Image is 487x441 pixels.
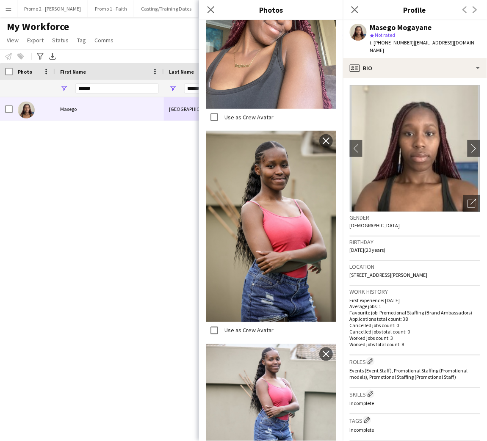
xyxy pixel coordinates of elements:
span: My Workforce [7,20,69,33]
h3: Gender [350,214,480,221]
p: Cancelled jobs total count: 0 [350,329,480,335]
app-action-btn: Export XLSX [47,51,58,61]
img: Masego Mogayane [18,102,35,119]
p: Favourite job: Promotional Staffing (Brand Ambassadors) [350,310,480,316]
a: Comms [91,35,117,46]
a: Export [24,35,47,46]
div: Bio [343,58,487,78]
h3: Skills [350,390,480,399]
a: Status [49,35,72,46]
span: [STREET_ADDRESS][PERSON_NAME] [350,272,428,278]
h3: Roles [350,357,480,366]
span: | [EMAIL_ADDRESS][DOMAIN_NAME] [370,39,477,53]
h3: Location [350,263,480,270]
span: t. [PHONE_NUMBER] [370,39,414,46]
img: Crew avatar or photo [350,85,480,212]
app-action-btn: Advanced filters [35,51,45,61]
h3: Birthday [350,238,480,246]
button: Open Filter Menu [60,85,68,92]
div: Masego [55,97,164,121]
p: Incomplete [350,427,480,433]
label: Use as Crew Avatar [223,327,274,334]
p: First experience: [DATE] [350,297,480,303]
button: Promo 2 - [PERSON_NAME] [17,0,88,17]
div: Open photos pop-in [463,195,480,212]
span: Comms [94,36,113,44]
span: Last Name [169,69,194,75]
div: [GEOGRAPHIC_DATA] [164,97,263,121]
span: Status [52,36,69,44]
p: Worked jobs total count: 8 [350,342,480,348]
input: Last Name Filter Input [184,83,258,94]
div: Masego Mogayane [370,24,432,31]
span: Export [27,36,44,44]
button: Casting/Training Dates [134,0,199,17]
h3: Work history [350,288,480,295]
a: View [3,35,22,46]
span: [DATE] (20 years) [350,247,386,253]
p: Incomplete [350,400,480,407]
span: First Name [60,69,86,75]
img: Crew photo 736773 [206,131,336,322]
input: First Name Filter Input [75,83,159,94]
span: Tag [77,36,86,44]
label: Use as Crew Avatar [223,113,274,121]
span: [DEMOGRAPHIC_DATA] [350,222,400,229]
p: Average jobs: 1 [350,303,480,310]
h3: Photos [199,4,343,15]
a: Tag [74,35,89,46]
button: Promo 1 - Faith [88,0,134,17]
span: Photo [18,69,32,75]
h3: Profile [343,4,487,15]
button: Open Filter Menu [169,85,177,92]
p: Worked jobs count: 3 [350,335,480,342]
span: Events (Event Staff), Promotional Staffing (Promotional models), Promotional Staffing (Promotiona... [350,368,468,380]
p: Cancelled jobs count: 0 [350,322,480,329]
h3: Tags [350,416,480,425]
p: Applications total count: 38 [350,316,480,322]
span: View [7,36,19,44]
span: Not rated [375,32,396,38]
